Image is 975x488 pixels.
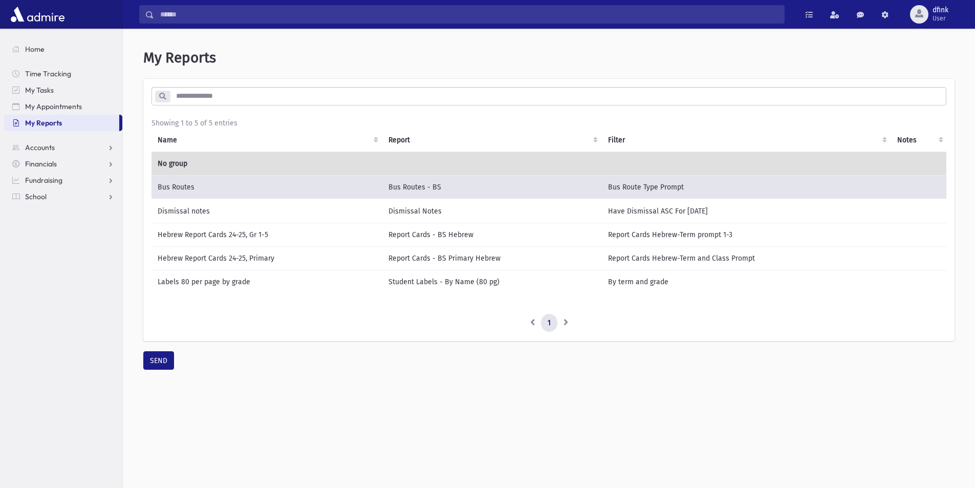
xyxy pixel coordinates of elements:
th: Name: activate to sort column ascending [151,129,382,152]
span: Home [25,45,45,54]
td: Bus Routes - BS [382,175,602,199]
button: SEND [143,351,174,370]
a: My Reports [4,115,119,131]
span: Time Tracking [25,69,71,78]
td: Hebrew Report Cards 24-25, Gr 1-5 [151,223,382,246]
span: Fundraising [25,176,62,185]
td: Report Cards Hebrew-Term and Class Prompt [602,246,891,270]
span: Financials [25,159,57,168]
span: My Reports [25,118,62,128]
td: Dismissal notes [151,199,382,223]
span: My Appointments [25,102,82,111]
td: Dismissal Notes [382,199,602,223]
a: Time Tracking [4,66,122,82]
td: Report Cards - BS Hebrew [382,223,602,246]
td: Labels 80 per page by grade [151,270,382,293]
span: My Reports [143,49,216,66]
input: Search [154,5,784,24]
span: My Tasks [25,86,54,95]
td: Report Cards Hebrew-Term prompt 1-3 [602,223,891,246]
td: Have Dismissal ASC For [DATE] [602,199,891,223]
a: Fundraising [4,172,122,188]
td: No group [151,152,947,175]
th: Filter : activate to sort column ascending [602,129,891,152]
a: Home [4,41,122,57]
div: Showing 1 to 5 of 5 entries [151,118,946,129]
a: My Appointments [4,98,122,115]
th: Notes : activate to sort column ascending [891,129,947,152]
span: Accounts [25,143,55,152]
a: School [4,188,122,205]
td: Bus Route Type Prompt [602,175,891,199]
th: Report: activate to sort column ascending [382,129,602,152]
span: dfink [933,6,948,14]
span: School [25,192,47,201]
img: AdmirePro [8,4,67,25]
td: Student Labels - By Name (80 pg) [382,270,602,293]
td: Hebrew Report Cards 24-25, Primary [151,246,382,270]
td: Bus Routes [151,175,382,199]
span: User [933,14,948,23]
a: My Tasks [4,82,122,98]
a: Financials [4,156,122,172]
td: Report Cards - BS Primary Hebrew [382,246,602,270]
a: 1 [541,314,557,332]
td: By term and grade [602,270,891,293]
a: Accounts [4,139,122,156]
